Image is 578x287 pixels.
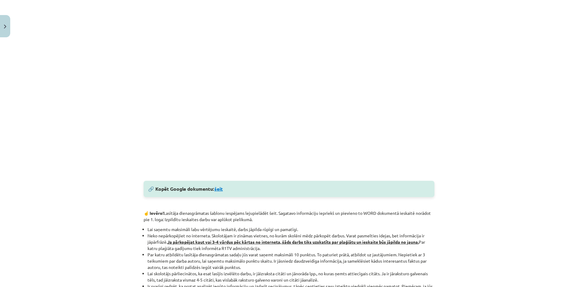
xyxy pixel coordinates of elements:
div: 🔗 Kopēt Google dokumentu: [144,181,434,197]
li: Neko nepārkopējiet no interneta. Skolotājam ir zināmas vietnes, no kurām skolēni mēdz pārkopēt da... [148,233,434,252]
p: Lasītāja dienasgrāmatas šablonu iespējams lejupielādēt šeit. Sagatavo informāciju iepriekš un pie... [144,210,434,223]
li: Par katru atbildētu lasītāja dienasgrāmatas sadaļu jūs varat saņemt maksimāli 10 punktus. To patu... [148,252,434,270]
strong: ☝️ Ievēro! [144,210,164,216]
img: icon-close-lesson-0947bae3869378f0d4975bcd49f059093ad1ed9edebbc8119c70593378902aed.svg [4,25,6,29]
li: Lai saņemtu maksimāli labu vērtējumu ieskaitē, darbs jāpilda rūpīgi un pamatīgi. [148,226,434,233]
li: Lai skolotājs pārliecinātos, ka esat lasījis izvēlēto darbu, ir jāizraksta citāti un jānorāda lpp... [148,270,434,283]
a: šeit [214,186,223,192]
strong: Ja pārkopējat kaut vai 3-4 vārdus pēc kārtas no interneta, šāds darbs tiks uzskatīts par plaģiātu... [167,239,419,245]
